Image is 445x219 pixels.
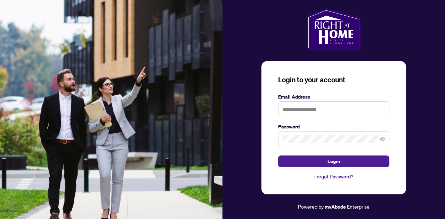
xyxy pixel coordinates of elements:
label: Password [278,123,389,130]
span: Login [327,156,340,167]
h3: Login to your account [278,75,389,85]
img: ma-logo [307,8,361,50]
a: Forgot Password? [278,173,389,180]
span: Enterprise [347,203,370,210]
button: Login [278,155,389,167]
span: Powered by [298,203,324,210]
label: Email Address [278,93,389,101]
span: eye-invisible [380,137,385,142]
a: myAbode [325,203,346,211]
